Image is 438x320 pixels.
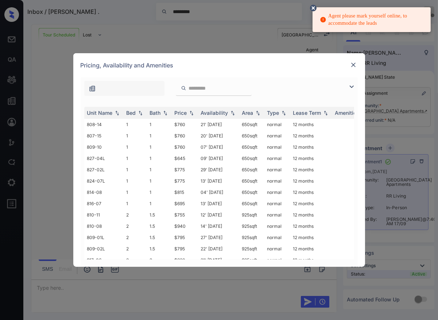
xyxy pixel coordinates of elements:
[335,110,360,116] div: Amenities
[198,198,239,209] td: 13' [DATE]
[254,110,261,116] img: sorting
[172,209,198,221] td: $755
[150,110,161,116] div: Bath
[84,198,124,209] td: 816-07
[124,187,147,198] td: 1
[239,209,264,221] td: 925 sqft
[198,175,239,187] td: 13' [DATE]
[175,110,187,116] div: Price
[84,209,124,221] td: 810-11
[124,175,147,187] td: 1
[84,254,124,266] td: 817-06
[320,9,425,30] div: Agent please mark yourself online, to accommodate the leads
[239,221,264,232] td: 925 sqft
[264,221,290,232] td: normal
[162,110,169,116] img: sorting
[290,232,332,243] td: 12 months
[198,153,239,164] td: 09' [DATE]
[172,119,198,130] td: $760
[264,187,290,198] td: normal
[84,175,124,187] td: 824-07L
[147,141,172,153] td: 1
[147,254,172,266] td: 2
[264,254,290,266] td: normal
[267,110,279,116] div: Type
[124,164,147,175] td: 1
[188,110,195,116] img: sorting
[198,254,239,266] td: 21' [DATE]
[84,232,124,243] td: 809-01L
[239,175,264,187] td: 650 sqft
[290,187,332,198] td: 12 months
[172,130,198,141] td: $760
[239,254,264,266] td: 925 sqft
[322,110,329,116] img: sorting
[172,254,198,266] td: $820
[290,254,332,266] td: 12 months
[84,153,124,164] td: 827-04L
[280,110,287,116] img: sorting
[239,153,264,164] td: 650 sqft
[239,232,264,243] td: 925 sqft
[290,153,332,164] td: 12 months
[147,198,172,209] td: 1
[147,153,172,164] td: 1
[124,119,147,130] td: 1
[124,130,147,141] td: 1
[147,119,172,130] td: 1
[89,85,96,92] img: icon-zuma
[239,198,264,209] td: 650 sqft
[347,82,356,91] img: icon-zuma
[264,232,290,243] td: normal
[264,164,290,175] td: normal
[147,209,172,221] td: 1.5
[84,130,124,141] td: 807-15
[147,232,172,243] td: 1.5
[242,110,253,116] div: Area
[350,61,357,69] img: close
[198,119,239,130] td: 21' [DATE]
[84,119,124,130] td: 808-14
[172,221,198,232] td: $940
[137,110,144,116] img: sorting
[198,221,239,232] td: 14' [DATE]
[113,110,121,116] img: sorting
[293,110,321,116] div: Lease Term
[84,221,124,232] td: 810-08
[290,119,332,130] td: 12 months
[147,243,172,254] td: 1.5
[290,130,332,141] td: 12 months
[124,209,147,221] td: 2
[124,243,147,254] td: 2
[84,164,124,175] td: 827-02L
[172,198,198,209] td: $695
[172,175,198,187] td: $775
[264,130,290,141] td: normal
[84,187,124,198] td: 814-08
[201,110,228,116] div: Availability
[239,141,264,153] td: 650 sqft
[181,85,186,91] img: icon-zuma
[239,130,264,141] td: 650 sqft
[264,175,290,187] td: normal
[264,119,290,130] td: normal
[147,164,172,175] td: 1
[172,141,198,153] td: $760
[198,130,239,141] td: 20' [DATE]
[127,110,136,116] div: Bed
[264,198,290,209] td: normal
[198,243,239,254] td: 22' [DATE]
[290,198,332,209] td: 12 months
[147,130,172,141] td: 1
[198,187,239,198] td: 04' [DATE]
[290,221,332,232] td: 12 months
[290,175,332,187] td: 12 months
[239,119,264,130] td: 650 sqft
[172,243,198,254] td: $795
[172,232,198,243] td: $795
[84,141,124,153] td: 809-10
[290,243,332,254] td: 12 months
[87,110,113,116] div: Unit Name
[264,209,290,221] td: normal
[198,232,239,243] td: 27' [DATE]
